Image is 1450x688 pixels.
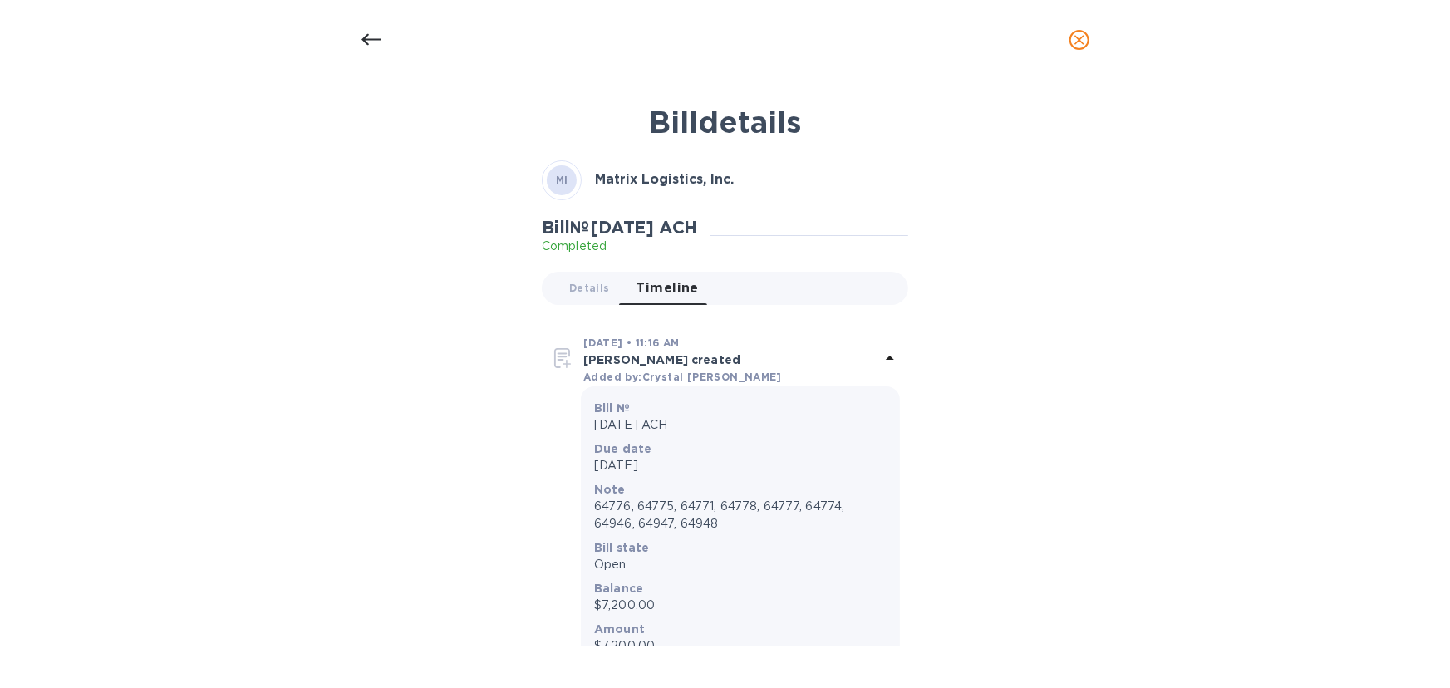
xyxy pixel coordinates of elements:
[583,337,680,349] b: [DATE] • 11:16 AM
[550,333,900,386] div: [DATE] • 11:16 AM[PERSON_NAME] createdAdded by:Crystal [PERSON_NAME]
[594,622,645,636] b: Amount
[594,582,643,595] b: Balance
[594,457,887,474] p: [DATE]
[594,401,630,415] b: Bill №
[595,171,734,187] b: Matrix Logistics, Inc.
[636,277,699,300] span: Timeline
[594,637,887,655] p: $7,200.00
[542,217,697,238] h2: Bill № [DATE] ACH
[594,556,887,573] p: Open
[594,483,626,496] b: Note
[594,498,887,533] p: 64776, 64775, 64771, 64778, 64777, 64774, 64946, 64947, 64948
[649,104,801,140] b: Bill details
[594,541,650,554] b: Bill state
[583,371,782,383] b: Added by: Crystal [PERSON_NAME]
[569,279,609,297] span: Details
[556,174,568,186] b: MI
[1059,20,1099,60] button: close
[594,597,887,614] p: $7,200.00
[542,238,697,255] p: Completed
[594,416,887,434] p: [DATE] ACH
[594,442,651,455] b: Due date
[583,351,880,368] p: [PERSON_NAME] created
